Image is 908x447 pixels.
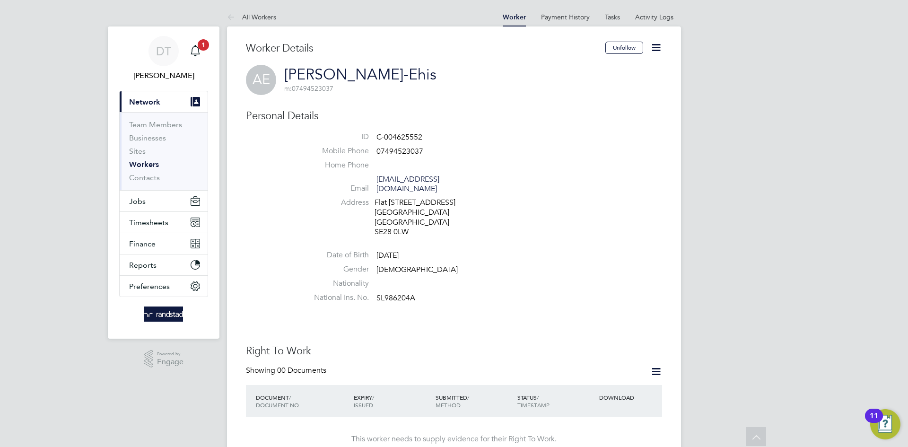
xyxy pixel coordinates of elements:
[120,233,208,254] button: Finance
[120,276,208,297] button: Preferences
[515,389,597,413] div: STATUS
[303,279,369,289] label: Nationality
[129,160,159,169] a: Workers
[372,394,374,401] span: /
[605,42,643,54] button: Unfollow
[541,13,590,21] a: Payment History
[246,65,276,95] span: AE
[303,250,369,260] label: Date of Birth
[635,13,673,21] a: Activity Logs
[198,39,209,51] span: 1
[467,394,469,401] span: /
[517,401,550,409] span: TIMESTAMP
[119,36,208,81] a: DT[PERSON_NAME]
[375,198,464,237] div: Flat [STREET_ADDRESS] [GEOGRAPHIC_DATA] [GEOGRAPHIC_DATA] SE28 0LW
[376,265,458,274] span: [DEMOGRAPHIC_DATA]
[284,65,437,84] a: [PERSON_NAME]-Ehis
[436,401,461,409] span: METHOD
[129,218,168,227] span: Timesheets
[129,133,166,142] a: Businesses
[120,212,208,233] button: Timesheets
[376,175,439,194] a: [EMAIL_ADDRESS][DOMAIN_NAME]
[120,254,208,275] button: Reports
[227,13,276,21] a: All Workers
[303,132,369,142] label: ID
[186,36,205,66] a: 1
[119,70,208,81] span: Daniel Tisseyre
[129,173,160,182] a: Contacts
[870,409,900,439] button: Open Resource Center, 11 new notifications
[277,366,326,375] span: 00 Documents
[354,401,373,409] span: ISSUED
[119,307,208,322] a: Go to home page
[253,389,351,413] div: DOCUMENT
[108,26,219,339] nav: Main navigation
[129,282,170,291] span: Preferences
[246,344,662,358] h3: Right To Work
[303,293,369,303] label: National Ins. No.
[303,184,369,193] label: Email
[157,358,183,366] span: Engage
[303,264,369,274] label: Gender
[255,434,653,444] div: This worker needs to supply evidence for their Right To Work.
[303,160,369,170] label: Home Phone
[157,350,183,358] span: Powered by
[351,389,433,413] div: EXPIRY
[537,394,539,401] span: /
[144,350,184,368] a: Powered byEngage
[246,42,605,55] h3: Worker Details
[303,146,369,156] label: Mobile Phone
[870,416,878,428] div: 11
[256,401,300,409] span: DOCUMENT NO.
[284,84,333,93] span: 07494523037
[605,13,620,21] a: Tasks
[597,389,662,406] div: DOWNLOAD
[120,191,208,211] button: Jobs
[284,84,292,93] span: m:
[129,97,160,106] span: Network
[129,147,146,156] a: Sites
[503,13,526,21] a: Worker
[129,197,146,206] span: Jobs
[144,307,183,322] img: randstad-logo-retina.png
[156,45,171,57] span: DT
[129,239,156,248] span: Finance
[120,91,208,112] button: Network
[120,112,208,190] div: Network
[376,251,399,260] span: [DATE]
[129,261,157,270] span: Reports
[303,198,369,208] label: Address
[433,389,515,413] div: SUBMITTED
[376,147,423,156] span: 07494523037
[376,132,422,142] span: C-004625552
[246,109,662,123] h3: Personal Details
[289,394,291,401] span: /
[246,366,328,376] div: Showing
[129,120,182,129] a: Team Members
[376,293,415,303] span: SL986204A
